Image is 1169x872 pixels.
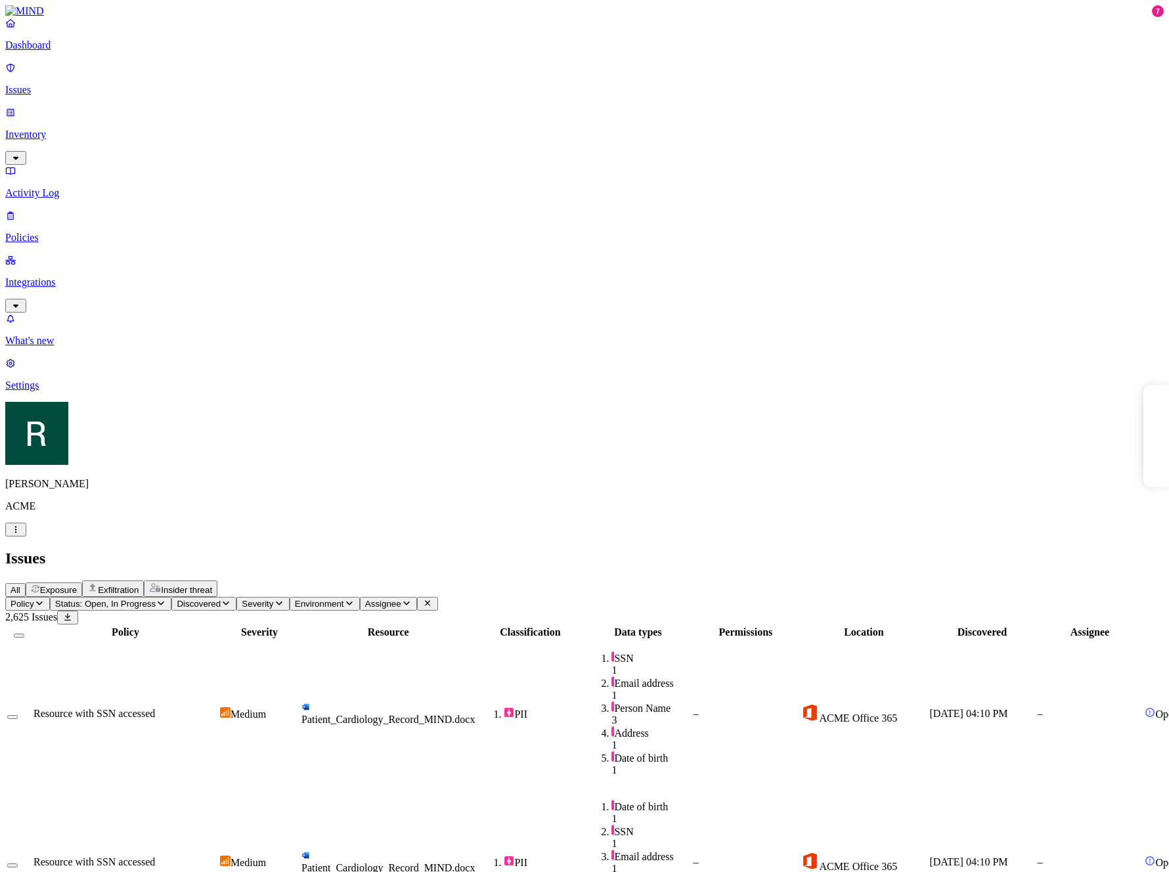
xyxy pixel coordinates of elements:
[5,478,1164,490] p: [PERSON_NAME]
[177,599,221,609] span: Discovered
[301,703,310,711] img: microsoft-word
[504,856,583,869] div: PII
[929,626,1034,638] div: Discovered
[801,852,819,870] img: office-365
[5,17,1164,51] a: Dashboard
[1037,626,1142,638] div: Assignee
[5,313,1164,347] a: What's new
[231,708,266,720] span: Medium
[7,863,18,867] button: Select row
[611,651,690,665] div: SSN
[801,703,819,722] img: office-365
[611,701,690,714] div: Person Name
[55,599,156,609] span: Status: Open, In Progress
[504,707,514,718] img: pii
[301,851,310,860] img: microsoft-word
[1152,5,1164,17] div: 7
[5,550,1164,567] h2: Issues
[611,689,690,701] div: 1
[161,585,212,595] span: Insider threat
[1145,707,1155,718] img: status-open
[5,84,1164,96] p: Issues
[611,701,614,712] img: pii-line
[40,585,77,595] span: Exposure
[365,599,401,609] span: Assignee
[5,232,1164,244] p: Policies
[929,856,1007,867] span: [DATE] 04:10 PM
[504,856,514,866] img: pii
[1037,708,1042,719] span: –
[1145,856,1155,866] img: status-open
[477,626,583,638] div: Classification
[819,712,897,724] span: ACME Office 365
[295,599,344,609] span: Environment
[611,726,690,739] div: Address
[611,751,614,762] img: pii-line
[5,39,1164,51] p: Dashboard
[611,800,690,813] div: Date of birth
[611,676,690,689] div: Email address
[242,599,273,609] span: Severity
[220,707,231,718] img: severity-medium
[231,857,266,868] span: Medium
[98,585,139,595] span: Exfiltration
[611,651,614,662] img: pii-line
[5,254,1164,311] a: Integrations
[220,626,299,638] div: Severity
[5,380,1164,391] p: Settings
[5,62,1164,96] a: Issues
[5,500,1164,512] p: ACME
[5,129,1164,141] p: Inventory
[693,708,698,719] span: –
[301,626,475,638] div: Resource
[611,825,690,838] div: SSN
[611,714,690,726] div: 3
[611,726,614,737] img: pii-line
[611,665,690,676] div: 1
[611,850,614,860] img: pii-line
[5,209,1164,244] a: Policies
[611,676,614,687] img: pii-line
[11,599,34,609] span: Policy
[5,402,68,465] img: Ron Rabinovich
[801,626,927,638] div: Location
[301,714,475,725] span: Patient_Cardiology_Record_MIND.docx
[5,357,1164,391] a: Settings
[819,861,897,872] span: ACME Office 365
[5,335,1164,347] p: What's new
[5,165,1164,199] a: Activity Log
[929,708,1007,719] span: [DATE] 04:10 PM
[5,611,57,622] span: 2,625 Issues
[5,5,44,17] img: MIND
[611,825,614,835] img: pii-line
[5,276,1164,288] p: Integrations
[611,838,690,850] div: 1
[611,850,690,863] div: Email address
[1037,856,1042,867] span: –
[220,856,231,866] img: severity-medium
[33,856,155,867] span: Resource with SSN accessed
[611,751,690,764] div: Date of birth
[504,707,583,720] div: PII
[5,187,1164,199] p: Activity Log
[611,813,690,825] div: 1
[693,626,798,638] div: Permissions
[611,800,614,810] img: pii-line
[5,106,1164,163] a: Inventory
[33,708,155,719] span: Resource with SSN accessed
[33,626,217,638] div: Policy
[5,5,1164,17] a: MIND
[693,856,698,867] span: –
[14,634,24,638] button: Select all
[611,764,690,776] div: 1
[11,585,20,595] span: All
[7,715,18,719] button: Select row
[611,739,690,751] div: 1
[585,626,690,638] div: Data types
